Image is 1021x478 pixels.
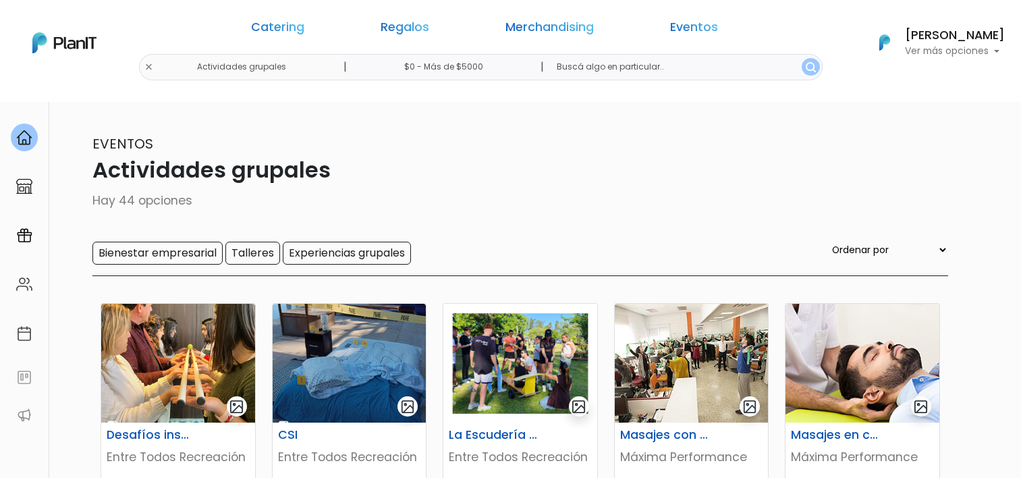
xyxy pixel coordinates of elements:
[99,428,204,442] h6: Desafíos insólitos
[16,325,32,342] img: calendar-87d922413cdce8b2cf7b7f5f62616a5cf9e4887200fb71536465627b3292af00.svg
[742,399,758,415] img: gallery-light
[16,178,32,194] img: marketplace-4ceaa7011d94191e9ded77b95e3339b90024bf715f7c57f8cf31f2d8c509eaba.svg
[270,428,376,442] h6: CSI
[615,304,769,423] img: thumb_ejercicio-empresa.jpeg
[541,59,544,75] p: |
[400,399,416,415] img: gallery-light
[862,25,1005,60] button: PlanIt Logo [PERSON_NAME] Ver más opciones
[905,47,1005,56] p: Ver más opciones
[225,242,280,265] input: Talleres
[905,30,1005,42] h6: [PERSON_NAME]
[273,304,426,423] img: thumb_csi1.jpg
[612,428,718,442] h6: Masajes con pelota Reflex
[16,407,32,423] img: partners-52edf745621dab592f3b2c58e3bca9d71375a7ef29c3b500c9f145b62cc070d4.svg
[620,448,763,466] p: Máxima Performance
[913,399,929,415] img: gallery-light
[32,32,96,53] img: PlanIt Logo
[546,54,822,80] input: Buscá algo en particular..
[92,242,223,265] input: Bienestar empresarial
[101,304,255,423] img: thumb_des4.jpg
[16,228,32,244] img: campaigns-02234683943229c281be62815700db0a1741e53638e28bf9629b52c665b00959.svg
[16,276,32,292] img: people-662611757002400ad9ed0e3c099ab2801c6687ba6c219adb57efc949bc21e19d.svg
[783,428,889,442] h6: Masajes en camilla
[441,428,547,442] h6: La Escudería Perfecta
[443,304,597,423] img: thumb_Dise%C3%B1o_sin_t%C3%ADtulo_-_2025-02-17T111809.931.png
[107,448,250,466] p: Entre Todos Recreación
[870,28,900,57] img: PlanIt Logo
[449,448,592,466] p: Entre Todos Recreación
[229,399,244,415] img: gallery-light
[806,62,816,72] img: search_button-432b6d5273f82d61273b3651a40e1bd1b912527efae98b1b7a1b2c0702e16a8d.svg
[283,242,411,265] input: Experiencias grupales
[381,22,429,38] a: Regalos
[343,59,347,75] p: |
[251,22,304,38] a: Catering
[278,448,421,466] p: Entre Todos Recreación
[505,22,594,38] a: Merchandising
[16,369,32,386] img: feedback-78b5a0c8f98aac82b08bfc38622c3050aee476f2c9584af64705fc4e61158814.svg
[74,154,948,186] p: Actividades grupales
[785,304,939,423] img: thumb_masaje_camilla.jpg
[571,399,586,415] img: gallery-light
[74,192,948,209] p: Hay 44 opciones
[791,448,934,466] p: Máxima Performance
[16,130,32,146] img: home-e721727adea9d79c4d83392d1f703f7f8bce08238fde08b1acbfd93340b81755.svg
[670,22,718,38] a: Eventos
[74,134,948,154] p: Eventos
[144,63,153,72] img: close-6986928ebcb1d6c9903e3b54e860dbc4d054630f23adef3a32610726dff6a82b.svg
